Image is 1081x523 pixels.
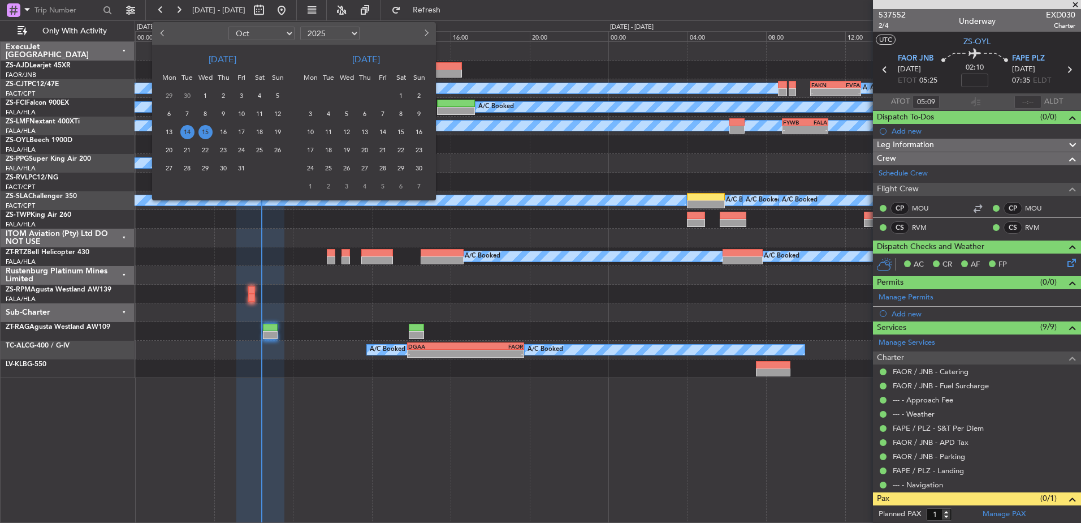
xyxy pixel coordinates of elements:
div: Sat [250,68,269,87]
div: 21-10-2025 [178,141,196,159]
span: 1 [304,179,318,194]
div: 15-11-2025 [392,123,410,141]
div: 11-10-2025 [250,105,269,123]
div: 25-11-2025 [319,159,338,177]
div: 4-11-2025 [319,105,338,123]
div: 27-10-2025 [160,159,178,177]
div: 1-10-2025 [196,87,214,105]
div: 7-10-2025 [178,105,196,123]
span: 27 [358,161,372,175]
div: 4-12-2025 [356,177,374,195]
span: 3 [235,89,249,103]
span: 16 [412,125,426,139]
span: 7 [376,107,390,121]
div: 2-12-2025 [319,177,338,195]
div: Wed [196,68,214,87]
span: 5 [271,89,285,103]
span: 19 [271,125,285,139]
div: 5-12-2025 [374,177,392,195]
span: 9 [217,107,231,121]
div: 21-11-2025 [374,141,392,159]
span: 26 [271,143,285,157]
span: 6 [162,107,176,121]
div: 26-10-2025 [269,141,287,159]
div: 12-11-2025 [338,123,356,141]
div: 7-12-2025 [410,177,428,195]
div: 17-11-2025 [301,141,319,159]
div: 16-11-2025 [410,123,428,141]
div: 19-10-2025 [269,123,287,141]
div: 1-12-2025 [301,177,319,195]
div: 25-10-2025 [250,141,269,159]
span: 6 [358,107,372,121]
div: 14-10-2025 [178,123,196,141]
span: 25 [253,143,267,157]
div: 24-10-2025 [232,141,250,159]
div: 13-11-2025 [356,123,374,141]
div: 1-11-2025 [392,87,410,105]
div: 29-9-2025 [160,87,178,105]
div: 5-10-2025 [269,87,287,105]
div: 6-12-2025 [392,177,410,195]
span: 8 [394,107,408,121]
div: Tue [319,68,338,87]
span: 11 [253,107,267,121]
div: 4-10-2025 [250,87,269,105]
div: 24-11-2025 [301,159,319,177]
div: 23-11-2025 [410,141,428,159]
span: 2 [322,179,336,194]
span: 12 [271,107,285,121]
div: 18-11-2025 [319,141,338,159]
div: 7-11-2025 [374,105,392,123]
span: 15 [394,125,408,139]
span: 5 [340,107,354,121]
div: 2-11-2025 [410,87,428,105]
button: Previous month [157,24,169,42]
span: 13 [358,125,372,139]
div: 23-10-2025 [214,141,232,159]
span: 7 [412,179,426,194]
span: 5 [376,179,390,194]
div: 22-10-2025 [196,141,214,159]
span: 10 [235,107,249,121]
div: 31-10-2025 [232,159,250,177]
span: 3 [304,107,318,121]
span: 29 [162,89,176,103]
div: 9-11-2025 [410,105,428,123]
div: 3-12-2025 [338,177,356,195]
span: 9 [412,107,426,121]
div: 30-11-2025 [410,159,428,177]
span: 8 [198,107,213,121]
span: 4 [322,107,336,121]
span: 4 [253,89,267,103]
div: 30-9-2025 [178,87,196,105]
span: 27 [162,161,176,175]
span: 25 [322,161,336,175]
div: 27-11-2025 [356,159,374,177]
div: 29-11-2025 [392,159,410,177]
span: 14 [376,125,390,139]
div: Sun [269,68,287,87]
div: 10-10-2025 [232,105,250,123]
span: 30 [412,161,426,175]
span: 1 [394,89,408,103]
div: 13-10-2025 [160,123,178,141]
span: 24 [235,143,249,157]
div: 15-10-2025 [196,123,214,141]
div: 3-11-2025 [301,105,319,123]
div: 3-10-2025 [232,87,250,105]
span: 7 [180,107,194,121]
div: 30-10-2025 [214,159,232,177]
span: 4 [358,179,372,194]
div: 28-10-2025 [178,159,196,177]
span: 16 [217,125,231,139]
div: 22-11-2025 [392,141,410,159]
span: 29 [394,161,408,175]
div: 28-11-2025 [374,159,392,177]
div: 19-11-2025 [338,141,356,159]
div: Mon [160,68,178,87]
div: 26-11-2025 [338,159,356,177]
div: 6-10-2025 [160,105,178,123]
div: Fri [232,68,250,87]
span: 17 [235,125,249,139]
